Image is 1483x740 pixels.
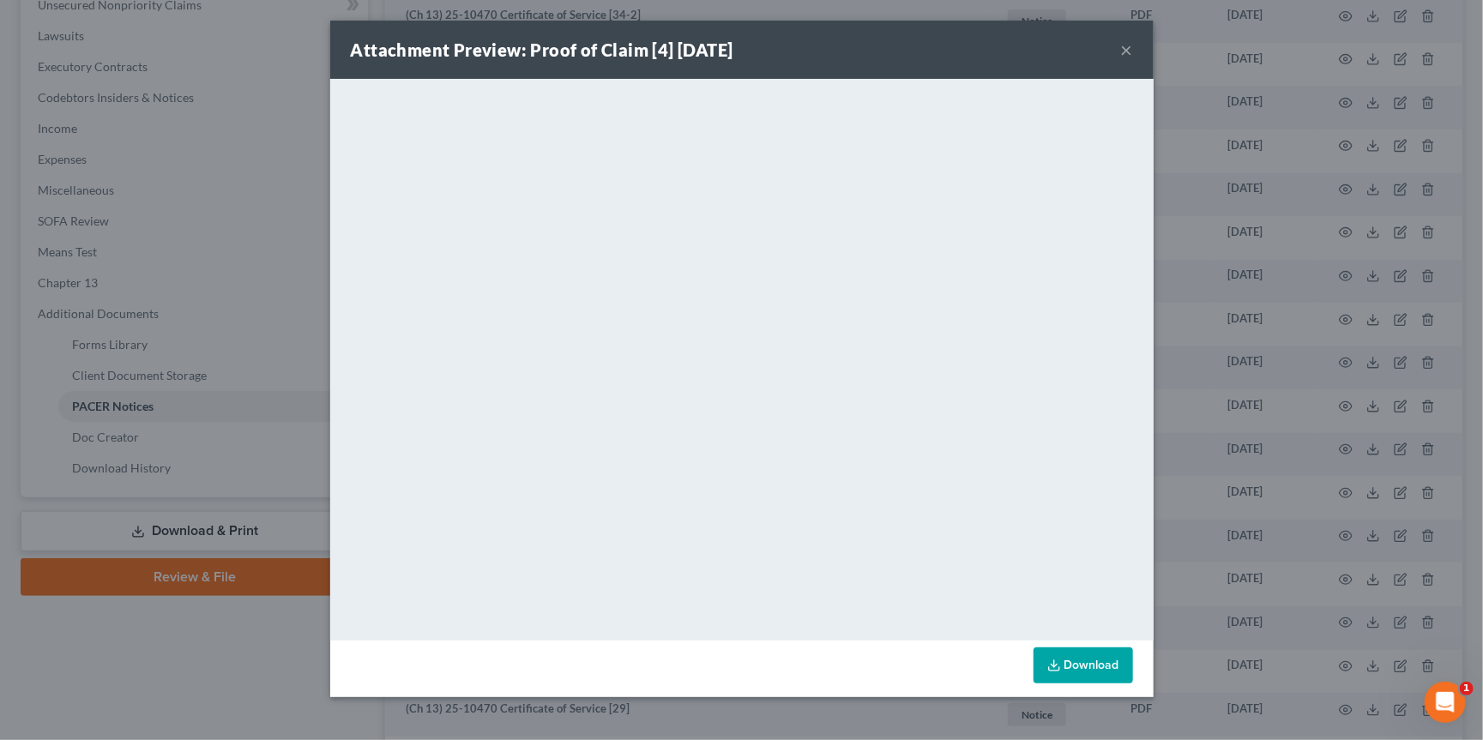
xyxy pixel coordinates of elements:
iframe: Intercom live chat [1425,682,1466,723]
span: 1 [1460,682,1474,695]
iframe: <object ng-attr-data='[URL][DOMAIN_NAME]' type='application/pdf' width='100%' height='650px'></ob... [330,79,1154,636]
strong: Attachment Preview: Proof of Claim [4] [DATE] [351,39,733,60]
a: Download [1034,647,1133,683]
button: × [1121,39,1133,60]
